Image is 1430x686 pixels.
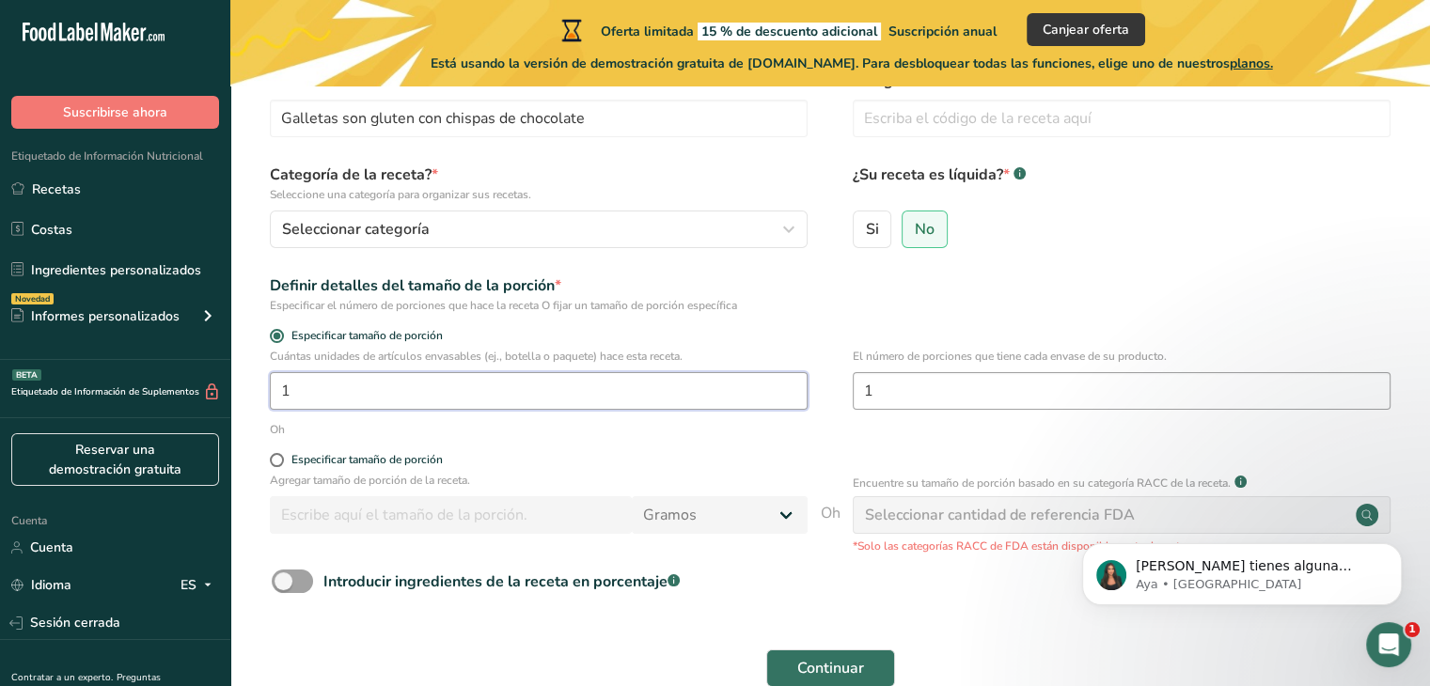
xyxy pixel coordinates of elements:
font: Suscripción anual [888,23,997,40]
font: Si [866,219,879,240]
font: Recetas [32,180,81,198]
font: Costas [31,221,72,239]
font: Especificar tamaño de porción [291,452,443,467]
font: 1 [1408,623,1416,635]
font: Seleccione una categoría para organizar sus recetas. [270,187,531,202]
a: Reservar una demostración gratuita [11,433,219,486]
font: Idioma [31,576,71,594]
font: Cuenta [30,538,73,556]
font: Etiquetado de Información Nutricional [11,148,203,164]
input: Escriba el nombre de su receta aquí [270,100,808,137]
font: No [915,219,935,240]
font: Categoría de la receta? [270,164,432,185]
font: *Solo las categorías RACC de FDA están disponibles actualmente [853,538,1186,553]
font: Cuántas unidades de artículos envasables (ej., botella o paquete) hace esta receta. [270,349,683,364]
input: Escriba el código de la receta aquí [853,100,1391,137]
font: Sesión cerrada [30,614,120,631]
font: Oh [821,503,841,523]
font: 15 % de descuento adicional [701,23,877,40]
font: Especificar el número de porciones que hace la receta O fijar un tamaño de porción específica [270,298,737,313]
iframe: Chat en vivo de Intercom [1366,622,1411,667]
input: Escribe aquí el tamaño de la porción. [270,496,632,534]
font: Etiquetado de Información de Suplementos [11,385,199,398]
iframe: Mensaje de notificaciones del intercomunicador [1054,504,1430,635]
font: Novedad [15,293,50,304]
font: Ingredientes personalizados [31,261,201,279]
font: Especificar tamaño de porción [291,328,443,343]
font: Suscribirse ahora [63,103,167,121]
font: Reservar una demostración gratuita [49,441,181,478]
font: Oferta limitada [601,23,694,40]
font: Continuar [797,658,864,678]
font: Definir detalles del tamaño de la porción [270,275,555,296]
font: Canjear oferta [1043,21,1129,39]
button: Suscribirse ahora [11,96,219,129]
button: Canjear oferta [1027,13,1145,46]
font: planos. [1230,55,1273,72]
font: Cuenta [11,513,47,528]
a: Contratar a un experto. [11,671,113,684]
font: Está usando la versión de demostración gratuita de [DOMAIN_NAME]. Para desbloquear todas las func... [431,55,1230,72]
font: Informes personalizados [31,307,180,325]
font: Seleccionar categoría [282,219,430,240]
font: Introducir ingredientes de la receta en porcentaje [323,571,668,592]
font: BETA [16,369,38,381]
font: Seleccionar cantidad de referencia FDA [865,505,1135,525]
font: ¿Su receta es líquida? [853,164,1003,185]
font: Oh [270,422,285,437]
font: El número de porciones que tiene cada envase de su producto. [853,349,1167,364]
font: Encuentre su tamaño de porción basado en su categoría RACC de la receta. [853,476,1231,491]
font: Agregar tamaño de porción de la receta. [270,473,470,488]
font: ES [181,576,196,594]
button: Seleccionar categoría [270,210,808,248]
